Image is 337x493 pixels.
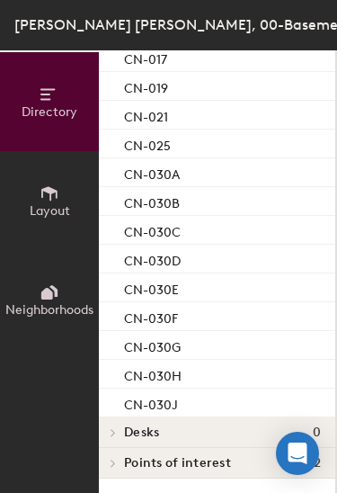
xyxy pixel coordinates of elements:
[124,335,181,355] p: CN-030G
[124,363,182,384] p: CN-030H
[276,432,319,475] div: Open Intercom Messenger
[30,203,70,219] span: Layout
[124,162,180,183] p: CN-030A
[124,306,178,327] p: CN-030F
[22,104,77,120] span: Directory
[124,47,167,67] p: CN-017
[124,456,231,471] span: Points of interest
[124,248,181,269] p: CN-030D
[124,104,168,125] p: CN-021
[124,133,171,154] p: CN-025
[124,392,178,413] p: CN-030J
[5,302,93,318] span: Neighborhoods
[124,76,168,96] p: CN-019
[124,220,181,240] p: CN-030C
[124,191,180,211] p: CN-030B
[124,277,179,298] p: CN-030E
[124,426,159,440] span: Desks
[313,426,321,440] span: 0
